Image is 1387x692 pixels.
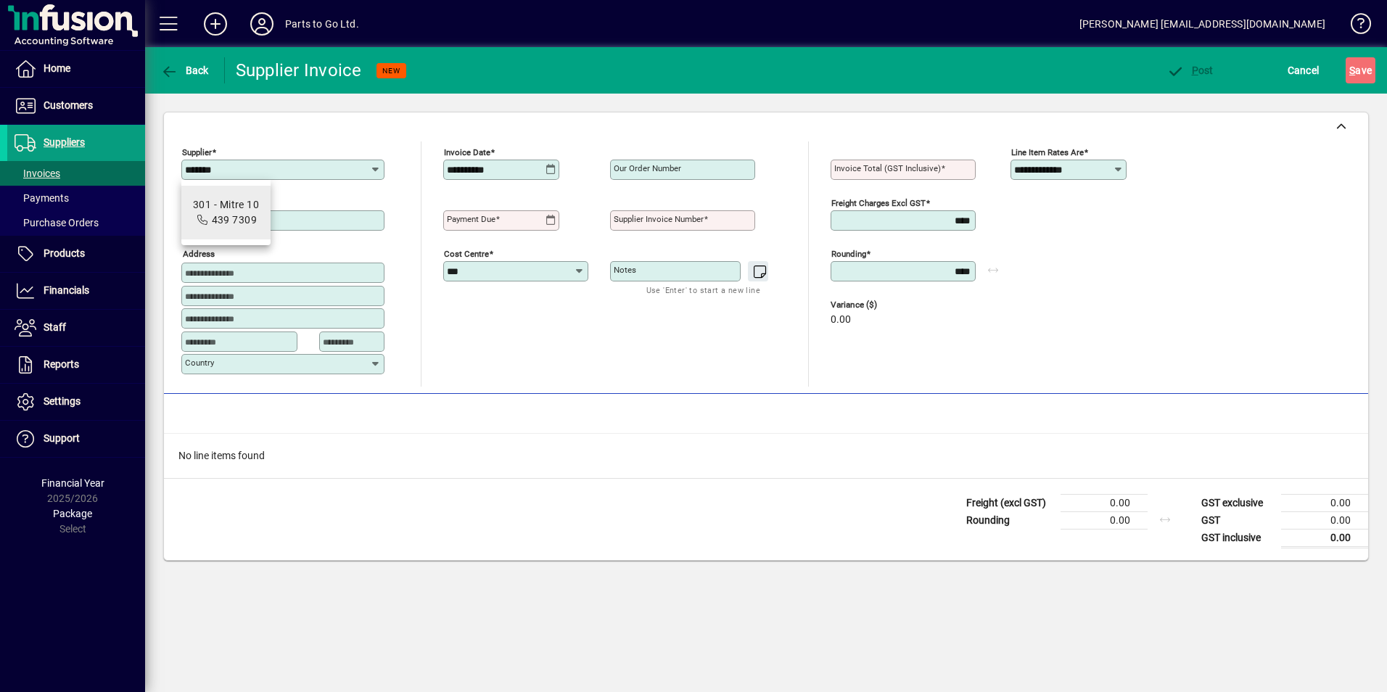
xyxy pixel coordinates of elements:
[7,236,145,272] a: Products
[192,11,239,37] button: Add
[185,358,214,368] mat-label: Country
[44,62,70,74] span: Home
[1194,529,1281,547] td: GST inclusive
[382,66,400,75] span: NEW
[182,147,212,157] mat-label: Supplier
[1061,494,1148,511] td: 0.00
[1281,511,1368,529] td: 0.00
[1011,147,1084,157] mat-label: Line item rates are
[7,210,145,235] a: Purchase Orders
[160,65,209,76] span: Back
[831,300,918,310] span: Variance ($)
[1192,65,1198,76] span: P
[614,163,681,173] mat-label: Our order number
[444,249,489,259] mat-label: Cost Centre
[41,477,104,489] span: Financial Year
[1349,65,1355,76] span: S
[834,163,941,173] mat-label: Invoice Total (GST inclusive)
[7,384,145,420] a: Settings
[959,511,1061,529] td: Rounding
[7,421,145,457] a: Support
[44,99,93,111] span: Customers
[1079,12,1325,36] div: [PERSON_NAME] [EMAIL_ADDRESS][DOMAIN_NAME]
[181,186,271,239] mat-option: 301 - Mitre 10
[212,214,258,226] span: 439 7309
[1288,59,1320,82] span: Cancel
[1194,511,1281,529] td: GST
[1284,57,1323,83] button: Cancel
[1281,494,1368,511] td: 0.00
[193,197,259,213] div: 301 - Mitre 10
[44,136,85,148] span: Suppliers
[1163,57,1217,83] button: Post
[1061,511,1148,529] td: 0.00
[7,186,145,210] a: Payments
[646,281,760,298] mat-hint: Use 'Enter' to start a new line
[7,161,145,186] a: Invoices
[145,57,225,83] app-page-header-button: Back
[447,214,495,224] mat-label: Payment due
[1166,65,1214,76] span: ost
[614,214,704,224] mat-label: Supplier invoice number
[831,314,851,326] span: 0.00
[157,57,213,83] button: Back
[44,321,66,333] span: Staff
[7,273,145,309] a: Financials
[614,265,636,275] mat-label: Notes
[44,284,89,296] span: Financials
[1281,529,1368,547] td: 0.00
[44,395,81,407] span: Settings
[1349,59,1372,82] span: ave
[1346,57,1375,83] button: Save
[1194,494,1281,511] td: GST exclusive
[53,508,92,519] span: Package
[7,51,145,87] a: Home
[15,217,99,228] span: Purchase Orders
[7,310,145,346] a: Staff
[44,247,85,259] span: Products
[959,494,1061,511] td: Freight (excl GST)
[44,432,80,444] span: Support
[15,168,60,179] span: Invoices
[831,198,926,208] mat-label: Freight charges excl GST
[7,88,145,124] a: Customers
[236,59,362,82] div: Supplier Invoice
[15,192,69,204] span: Payments
[444,147,490,157] mat-label: Invoice date
[44,358,79,370] span: Reports
[239,11,285,37] button: Profile
[831,249,866,259] mat-label: Rounding
[164,434,1368,478] div: No line items found
[285,12,359,36] div: Parts to Go Ltd.
[1340,3,1369,50] a: Knowledge Base
[7,347,145,383] a: Reports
